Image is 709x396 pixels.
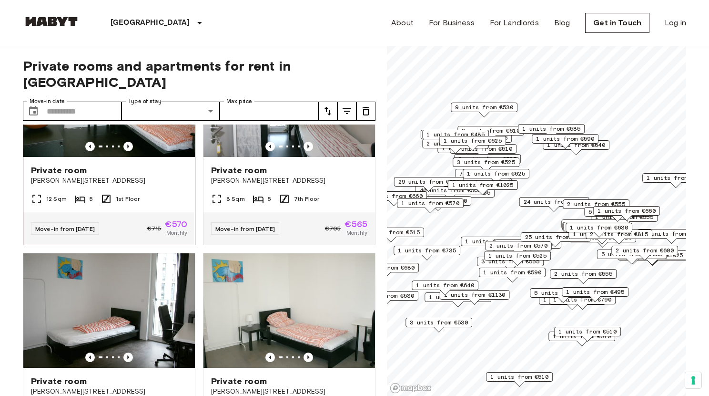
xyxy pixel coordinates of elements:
div: Map marker [642,173,709,188]
div: Map marker [455,169,522,184]
span: 1 units from €680 [356,263,415,272]
span: 7th Floor [294,195,319,203]
div: Map marker [521,232,591,247]
span: 2 units from €645 [566,220,624,229]
span: 7 units from €585 [459,169,517,178]
span: 5 units from €660 [588,208,647,216]
span: Private rooms and apartments for rent in [GEOGRAPHIC_DATA] [23,58,375,90]
button: tune [337,102,356,121]
div: Map marker [548,332,615,346]
a: For Business [429,17,475,29]
span: 1 units from €590 [536,135,594,143]
span: 2 units from €690 [409,197,467,205]
button: Choose date [24,102,43,121]
span: Move-in from [DATE] [215,225,275,232]
span: 5 [268,195,271,203]
p: [GEOGRAPHIC_DATA] [111,17,190,29]
span: 9 units from €530 [455,103,513,112]
div: Map marker [422,130,489,145]
a: Get in Touch [585,13,649,33]
span: 1 units from €1025 [452,181,514,189]
div: Map marker [405,318,472,333]
div: Map marker [448,180,518,195]
div: Map marker [394,177,464,192]
span: 3 units from €525 [458,155,517,163]
div: Map marker [562,222,629,237]
span: 4 units from €1025 [622,251,683,260]
span: €715 [147,224,162,233]
button: Previous image [123,353,133,362]
div: Map marker [394,246,460,261]
span: 5 units from €590 [534,289,592,297]
div: Map marker [550,269,617,284]
span: Private room [31,165,87,176]
span: 1 units from €590 [483,268,541,277]
span: 29 units from €570 [398,177,460,186]
span: Private room [211,165,267,176]
span: 2 units from €600 [616,246,674,255]
div: Map marker [479,268,546,282]
div: Map marker [405,196,471,211]
div: Map marker [421,130,491,145]
span: €565 [344,220,367,229]
div: Map marker [440,290,510,305]
span: Move-in from [DATE] [35,225,95,232]
span: 1 units from €510 [558,327,617,336]
label: Max price [226,97,252,105]
div: Map marker [495,239,561,254]
span: 2 units from €510 [454,145,512,153]
button: Previous image [123,142,133,151]
a: About [391,17,414,29]
span: 3 units from €530 [410,318,468,327]
label: Move-in date [30,97,65,105]
div: Map marker [422,139,489,154]
div: Map marker [412,281,478,295]
button: Previous image [304,142,313,151]
div: Map marker [611,246,678,261]
a: Log in [665,17,686,29]
div: Map marker [637,229,707,244]
span: €705 [325,224,341,233]
div: Map marker [597,250,667,264]
div: Map marker [463,169,529,184]
span: 1 units from €980 [647,174,705,182]
div: Map marker [563,199,629,214]
div: Map marker [357,228,424,242]
div: Map marker [485,241,552,256]
div: Map marker [554,327,621,342]
div: Map marker [519,197,589,212]
button: Previous image [304,353,313,362]
a: For Landlords [490,17,539,29]
div: Map marker [530,288,597,303]
div: Map marker [518,124,585,139]
div: Map marker [451,103,517,117]
div: Map marker [563,222,630,237]
div: Map marker [439,136,506,151]
span: 5 [90,195,93,203]
a: Blog [554,17,570,29]
img: Marketing picture of unit DE-01-302-007-05 [23,253,195,368]
span: 8 Sqm [226,195,245,203]
span: 24 units from €530 [524,198,585,206]
div: Map marker [397,198,464,213]
button: Previous image [85,142,95,151]
div: Map marker [457,126,524,141]
button: Previous image [85,353,95,362]
span: [PERSON_NAME][STREET_ADDRESS] [211,176,367,186]
span: 5 units from €1085 [601,250,663,259]
span: 1 units from €625 [467,169,525,178]
div: Map marker [566,223,632,238]
span: 1 units from €640 [416,281,474,290]
span: 1 units from €570 [401,199,459,208]
span: 1 units from €610 [553,332,611,341]
span: 1st Floor [116,195,140,203]
span: 1 units from €525 [488,251,547,260]
span: 1 units from €640 [567,222,626,231]
span: 3 units from €555 [481,257,539,266]
span: 4 units from €530 [356,292,414,300]
div: Map marker [461,237,527,251]
span: 1 units from €660 [365,192,423,200]
label: Type of stay [128,97,162,105]
span: 1 units from €735 [398,246,456,255]
a: Mapbox logo [390,383,432,394]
